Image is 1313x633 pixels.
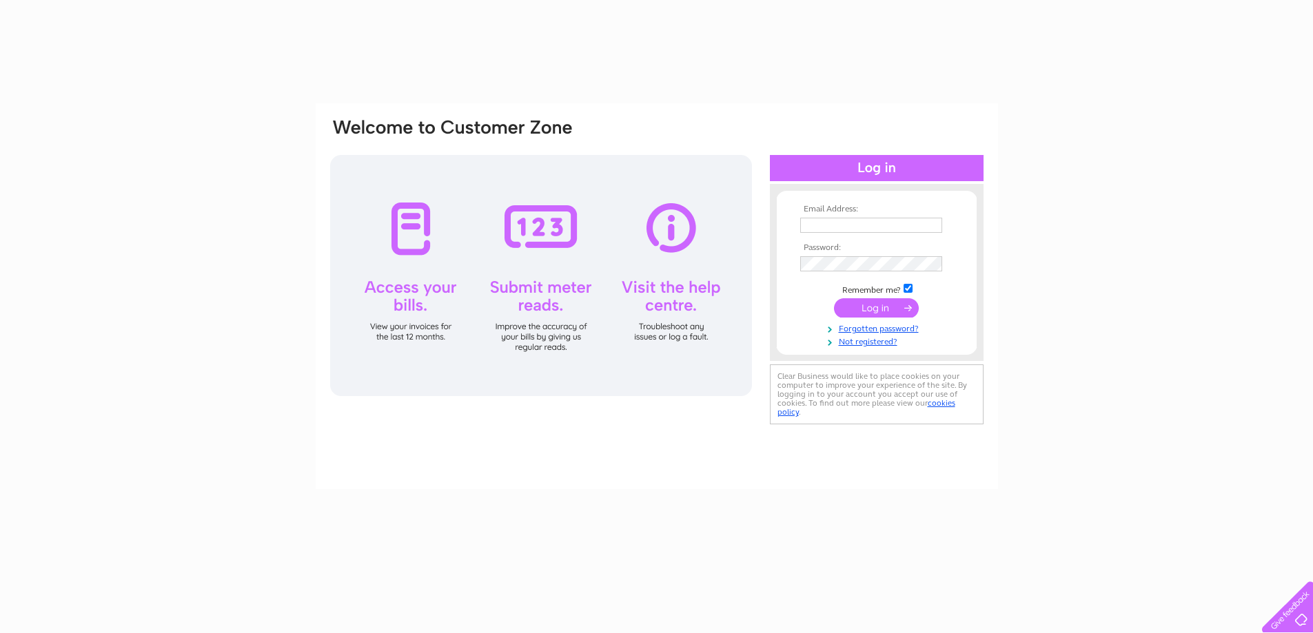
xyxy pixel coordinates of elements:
[834,298,919,318] input: Submit
[797,243,957,253] th: Password:
[777,398,955,417] a: cookies policy
[797,205,957,214] th: Email Address:
[770,364,984,424] div: Clear Business would like to place cookies on your computer to improve your experience of the sit...
[797,282,957,295] td: Remember me?
[800,334,957,347] a: Not registered?
[800,321,957,334] a: Forgotten password?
